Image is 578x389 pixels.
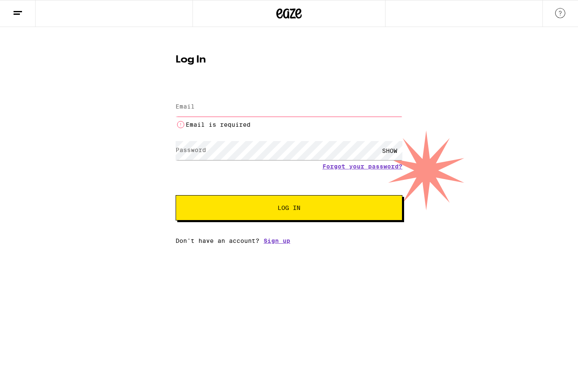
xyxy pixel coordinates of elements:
[176,147,206,153] label: Password
[176,195,402,220] button: Log In
[176,237,402,244] div: Don't have an account?
[176,55,402,65] h1: Log In
[176,103,195,110] label: Email
[322,163,402,170] a: Forgot your password?
[278,205,300,211] span: Log In
[377,141,402,160] div: SHOW
[176,120,402,130] li: Email is required
[176,98,402,117] input: Email
[264,237,290,244] a: Sign up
